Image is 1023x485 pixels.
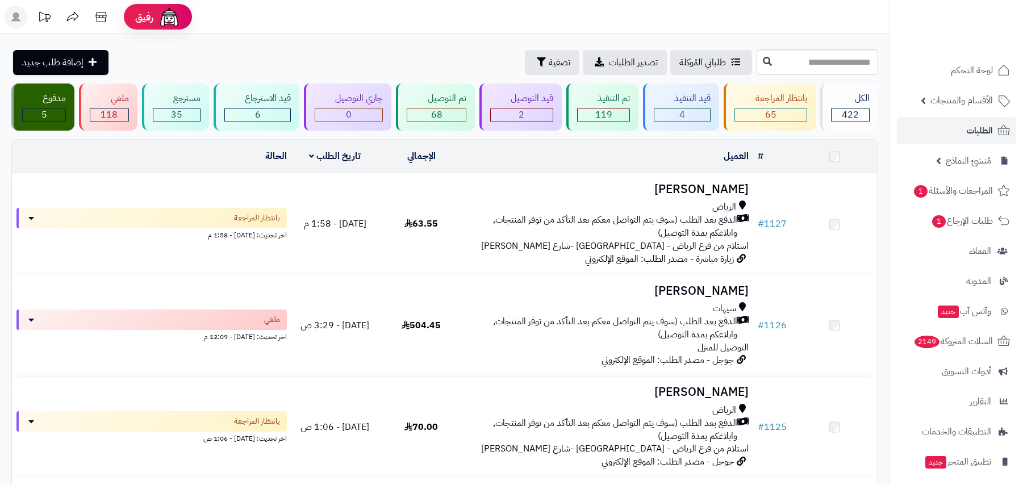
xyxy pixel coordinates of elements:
a: الإجمالي [407,149,436,163]
span: 118 [101,108,118,122]
h3: [PERSON_NAME] [469,183,748,196]
span: 35 [171,108,182,122]
span: 5 [41,108,47,122]
span: الأقسام والمنتجات [930,93,993,108]
a: وآتس آبجديد [897,298,1016,325]
a: المدونة [897,267,1016,295]
span: إضافة طلب جديد [22,56,83,69]
a: تصدير الطلبات [583,50,667,75]
a: العميل [724,149,749,163]
span: استلام من فرع الرياض - [GEOGRAPHIC_DATA] -شارع [PERSON_NAME] [481,442,749,455]
div: تم التنفيذ [577,92,630,105]
span: جديد [925,456,946,469]
span: العملاء [969,243,991,259]
a: قيد التوصيل 2 [477,83,564,131]
span: تطبيق المتجر [924,454,991,470]
span: تصدير الطلبات [609,56,658,69]
span: 65 [765,108,776,122]
span: الدفع بعد الطلب (سوف يتم التواصل معكم بعد التأكد من توفر المنتجات, وابلاغكم بمدة التوصيل) [469,214,737,240]
span: جوجل - مصدر الطلب: الموقع الإلكتروني [602,353,734,367]
div: جاري التوصيل [315,92,383,105]
a: مسترجع 35 [140,83,211,131]
span: # [758,420,764,434]
a: تطبيق المتجرجديد [897,448,1016,475]
div: اخر تحديث: [DATE] - 12:09 م [16,330,287,342]
span: [DATE] - 1:58 م [304,217,366,231]
div: 35 [153,108,200,122]
span: 70.00 [404,420,438,434]
span: # [758,217,764,231]
a: # [758,149,763,163]
a: #1127 [758,217,787,231]
button: تصفية [525,50,579,75]
span: وآتس آب [937,303,991,319]
span: 6 [255,108,261,122]
span: الدفع بعد الطلب (سوف يتم التواصل معكم بعد التأكد من توفر المنتجات, وابلاغكم بمدة التوصيل) [469,315,737,341]
span: طلباتي المُوكلة [679,56,726,69]
a: قيد الاسترجاع 6 [211,83,302,131]
span: بانتظار المراجعة [234,212,280,224]
div: تم التوصيل [407,92,466,105]
a: تحديثات المنصة [30,6,59,31]
span: 63.55 [404,217,438,231]
a: ملغي 118 [77,83,139,131]
span: الرياض [712,404,736,417]
a: تم التوصيل 68 [394,83,477,131]
span: 422 [842,108,859,122]
span: 2 [519,108,524,122]
span: تصفية [549,56,570,69]
span: 1 [932,215,946,228]
span: التوصيل للمنزل [698,341,749,354]
span: زيارة مباشرة - مصدر الطلب: الموقع الإلكتروني [585,252,734,266]
a: الكل422 [818,83,880,131]
a: السلات المتروكة2149 [897,328,1016,355]
span: 1 [914,185,928,198]
a: التقارير [897,388,1016,415]
span: 68 [431,108,442,122]
span: [DATE] - 3:29 ص [300,319,369,332]
span: السلات المتروكة [913,333,993,349]
h3: [PERSON_NAME] [469,386,748,399]
span: جديد [938,306,959,318]
span: 0 [346,108,352,122]
span: المراجعات والأسئلة [913,183,993,199]
div: ملغي [90,92,128,105]
span: التطبيقات والخدمات [922,424,991,440]
span: 4 [679,108,685,122]
h3: [PERSON_NAME] [469,285,748,298]
span: لوحة التحكم [951,62,993,78]
div: اخر تحديث: [DATE] - 1:58 م [16,228,287,240]
a: طلبات الإرجاع1 [897,207,1016,235]
span: التقارير [970,394,991,409]
span: # [758,319,764,332]
a: الحالة [265,149,287,163]
div: 119 [578,108,629,122]
a: التطبيقات والخدمات [897,418,1016,445]
img: ai-face.png [158,6,181,28]
a: تاريخ الطلب [309,149,361,163]
div: قيد التنفيذ [654,92,711,105]
div: 6 [225,108,290,122]
span: 504.45 [402,319,441,332]
span: 2149 [915,336,940,348]
a: إضافة طلب جديد [13,50,108,75]
a: بانتظار المراجعة 65 [721,83,817,131]
span: المدونة [966,273,991,289]
a: المراجعات والأسئلة1 [897,177,1016,204]
span: سيهات [713,302,736,315]
div: قيد التوصيل [490,92,553,105]
a: أدوات التسويق [897,358,1016,385]
div: 4 [654,108,710,122]
div: قيد الاسترجاع [224,92,291,105]
div: 0 [315,108,382,122]
span: أدوات التسويق [942,363,991,379]
span: رفيق [135,10,153,24]
a: مدفوع 5 [9,83,77,131]
a: لوحة التحكم [897,57,1016,84]
div: الكل [831,92,870,105]
span: ملغي [264,314,280,325]
span: طلبات الإرجاع [931,213,993,229]
div: 5 [23,108,65,122]
span: مُنشئ النماذج [946,153,991,169]
div: مدفوع [22,92,66,105]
